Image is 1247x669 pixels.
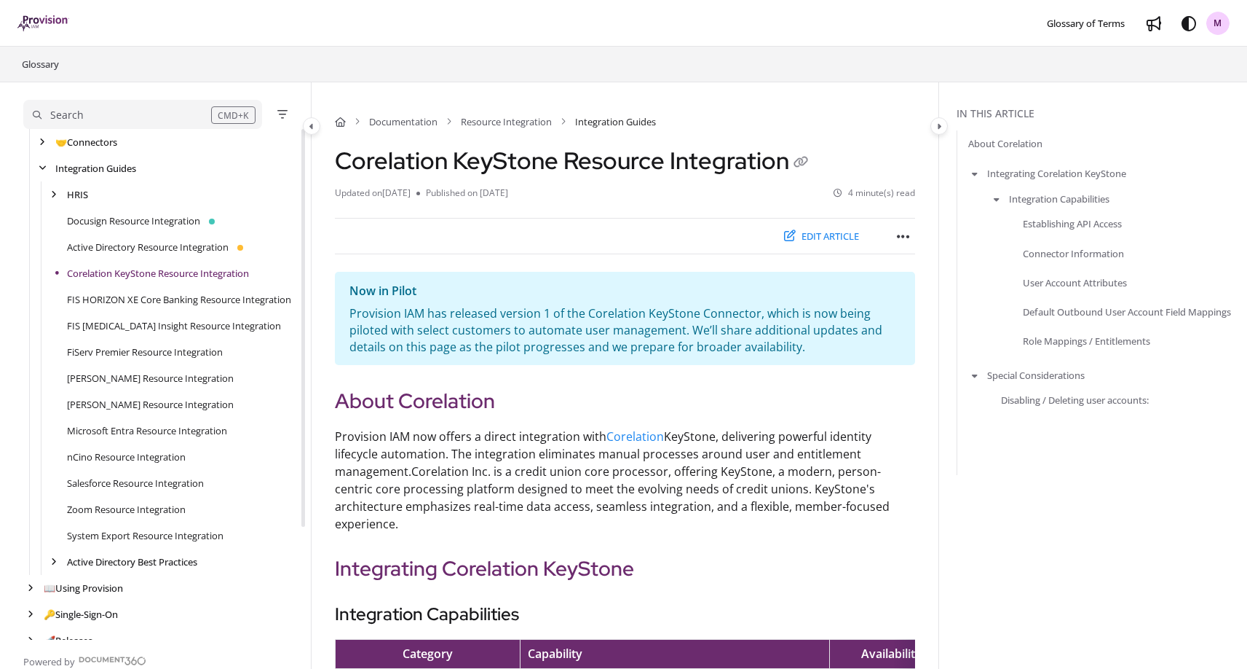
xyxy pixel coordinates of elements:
div: arrow [47,188,61,202]
a: FIS IBS Insight Resource Integration [67,318,281,333]
a: HRIS [67,187,88,202]
h2: About Corelation [335,386,915,416]
div: arrow [35,162,50,176]
p: Provision IAM has released version 1 of the Corelation KeyStone Connector, which is now being pil... [349,305,900,356]
a: Corelation [606,429,664,445]
a: FiServ Premier Resource Integration [67,345,223,359]
div: arrow [23,634,38,648]
a: Corelation KeyStone Resource Integration [67,266,249,281]
h2: Integrating Corelation KeyStone [335,553,915,584]
p: Now in Pilot [349,281,900,302]
span: 🤝 [55,136,67,149]
a: Project logo [17,15,69,32]
h1: Corelation KeyStone Resource Integration [335,146,812,175]
div: In this article [957,106,1241,122]
span: Powered by [23,654,75,669]
a: nCino Resource Integration [67,450,186,464]
span: KeyStone's architecture emphasizes real-time data access, seamless integration, and a flexible, m... [335,481,890,532]
a: Disabling / Deleting user accounts: [1001,393,1149,407]
span: Category [403,646,453,662]
div: arrow [47,555,61,569]
span: 🚀 [44,634,55,647]
img: Document360 [79,657,146,665]
span: Capability [528,646,582,662]
span: Availability [861,646,922,662]
a: Jack Henry SilverLake Resource Integration [67,371,234,386]
button: arrow [968,367,981,383]
span: Integration Guides [575,114,656,129]
button: Category toggle [930,117,948,135]
button: Copy link of Corelation KeyStone Resource Integration [789,152,812,175]
div: Search [50,107,84,123]
button: Theme options [1177,12,1200,35]
span: 🔑 [44,608,55,621]
a: FIS HORIZON XE Core Banking Resource Integration [67,292,291,307]
li: 4 minute(s) read [834,187,915,200]
img: brand logo [17,15,69,31]
a: Glossary [20,55,60,73]
a: Resource Integration [461,114,552,129]
a: Connector Information [1023,246,1124,260]
button: arrow [968,165,981,181]
a: Active Directory Resource Integration [67,240,229,254]
a: Home [335,114,346,129]
a: Whats new [1142,12,1165,35]
a: Special Considerations [987,368,1085,383]
button: arrow [990,191,1003,207]
a: Active Directory Best Practices [67,555,197,569]
div: arrow [23,582,38,595]
div: CMD+K [211,106,256,124]
a: Establishing API Access [1023,216,1122,231]
a: About Corelation [968,136,1042,151]
a: Documentation [369,114,438,129]
a: Connectors [55,135,117,149]
button: M [1206,12,1230,35]
button: Edit article [775,224,868,249]
div: arrow [35,136,50,149]
button: Filter [274,106,291,123]
a: Single-Sign-On [44,607,118,622]
a: Default Outbound User Account Field Mappings [1023,305,1231,319]
a: Powered by Document360 - opens in a new tab [23,652,146,669]
a: User Account Attributes [1023,275,1127,289]
a: Releases [44,633,92,648]
span: M [1214,17,1222,31]
a: Integrating Corelation KeyStone [987,166,1126,181]
span: 📖 [44,582,55,595]
a: Integration Capabilities [1009,192,1109,206]
button: Article more options [892,224,915,248]
a: Docusign Resource Integration [67,214,200,228]
a: Microsoft Entra Resource Integration [67,423,227,438]
a: System Export Resource Integration [67,528,223,543]
p: Provision IAM now offers a direct integration with KeyStone, delivering powerful identity lifecyc... [335,428,915,533]
div: arrow [23,608,38,622]
a: Role Mappings / Entitlements [1023,334,1150,348]
a: Zoom Resource Integration [67,502,186,517]
button: Search [23,100,262,129]
a: Salesforce Resource Integration [67,476,204,490]
span: Corelation Inc. is a credit union core processor, offering KeyStone, a modern, person-centric cor... [335,463,881,497]
button: Category toggle [303,117,320,135]
li: Updated on [DATE] [335,187,416,200]
h3: Integration Capabilities [335,601,915,627]
a: Integration Guides [55,161,136,176]
a: Jack Henry Symitar Resource Integration [67,397,234,412]
span: Glossary of Terms [1047,17,1125,30]
a: Using Provision [44,581,123,595]
li: Published on [DATE] [416,187,508,200]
